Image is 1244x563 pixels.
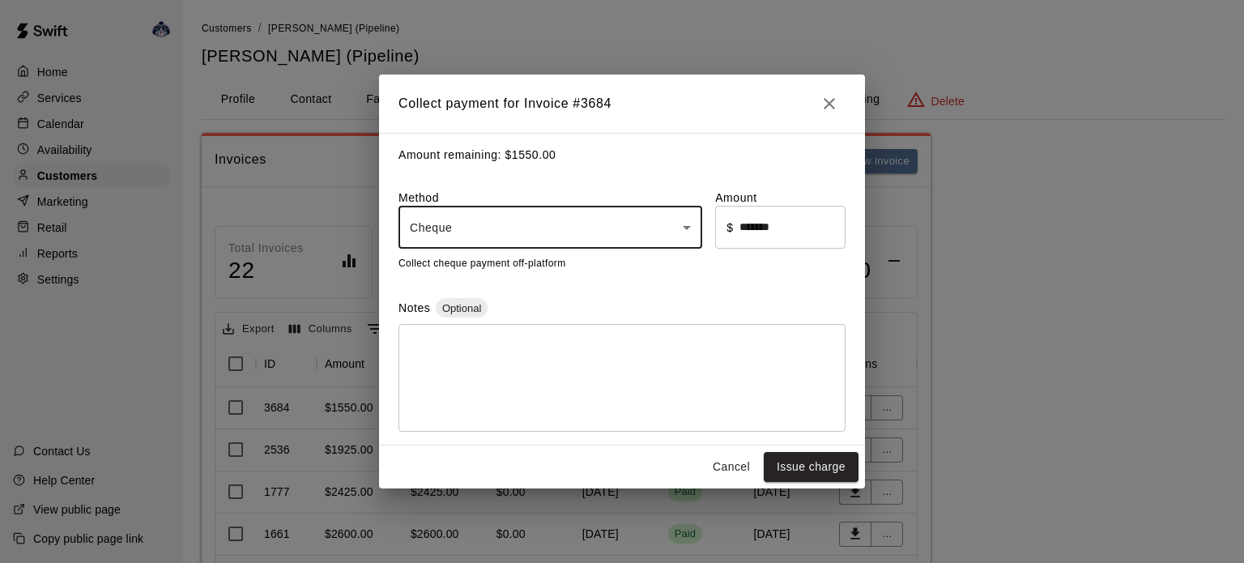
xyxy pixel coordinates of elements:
[398,190,702,206] label: Method
[398,147,846,164] p: Amount remaining: $ 1550.00
[398,258,566,269] span: Collect cheque payment off-platform
[705,452,757,482] button: Cancel
[398,301,430,314] label: Notes
[813,87,846,120] button: Close
[379,75,865,133] h2: Collect payment for Invoice # 3684
[715,190,846,206] label: Amount
[436,302,488,314] span: Optional
[764,452,858,482] button: Issue charge
[726,220,733,236] p: $
[398,206,702,249] div: Cheque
